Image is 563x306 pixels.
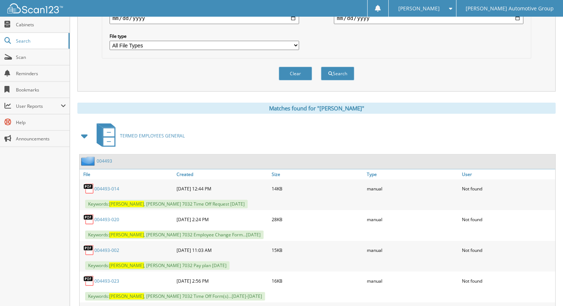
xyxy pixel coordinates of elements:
label: File type [110,33,299,39]
iframe: Chat Widget [526,270,563,306]
div: Not found [460,273,555,288]
input: start [110,12,299,24]
div: manual [365,181,460,196]
span: [PERSON_NAME] [109,293,144,299]
div: 15KB [270,243,365,257]
div: Not found [460,181,555,196]
div: manual [365,273,460,288]
span: [PERSON_NAME] [109,201,144,207]
div: Not found [460,243,555,257]
span: Keywords: , [PERSON_NAME] 7032 Time Off Form(s)...[DATE]-[DATE] [85,292,265,300]
input: end [334,12,523,24]
img: folder2.png [81,156,97,166]
a: 004493-020 [94,216,119,223]
a: Size [270,169,365,179]
span: Bookmarks [16,87,66,93]
span: Keywords: , [PERSON_NAME] 7032 Employee Change Form...[DATE] [85,230,264,239]
img: PDF.png [83,275,94,286]
a: Type [365,169,460,179]
a: 004493-023 [94,278,119,284]
span: Reminders [16,70,66,77]
span: Help [16,119,66,126]
div: [DATE] 2:56 PM [175,273,270,288]
span: Scan [16,54,66,60]
div: manual [365,212,460,227]
span: User Reports [16,103,61,109]
span: [PERSON_NAME] [398,6,439,11]
a: 004493 [97,158,112,164]
span: Keywords: , [PERSON_NAME] 7032 Time Off Request [DATE] [85,200,248,208]
span: TERMED EMPLOYEES GENERAL [120,133,185,139]
button: Clear [279,67,312,80]
div: [DATE] 12:44 PM [175,181,270,196]
div: [DATE] 2:24 PM [175,212,270,227]
a: User [460,169,555,179]
div: Matches found for "[PERSON_NAME]" [77,103,556,114]
span: Cabinets [16,21,66,28]
div: Not found [460,212,555,227]
a: TERMED EMPLOYEES GENERAL [92,121,185,150]
span: [PERSON_NAME] Automotive Group [466,6,554,11]
img: PDF.png [83,214,94,225]
img: PDF.png [83,245,94,256]
span: Search [16,38,65,44]
span: Keywords: , [PERSON_NAME] 7032 Pay plan [DATE] [85,261,229,270]
a: 004493-014 [94,186,119,192]
a: 004493-002 [94,247,119,253]
span: Announcements [16,136,66,142]
div: 28KB [270,212,365,227]
span: [PERSON_NAME] [109,262,144,269]
img: scan123-logo-white.svg [7,3,63,13]
a: File [80,169,175,179]
div: [DATE] 11:03 AM [175,243,270,257]
span: [PERSON_NAME] [109,232,144,238]
img: PDF.png [83,183,94,194]
div: 16KB [270,273,365,288]
a: Created [175,169,270,179]
button: Search [321,67,354,80]
div: 14KB [270,181,365,196]
div: manual [365,243,460,257]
